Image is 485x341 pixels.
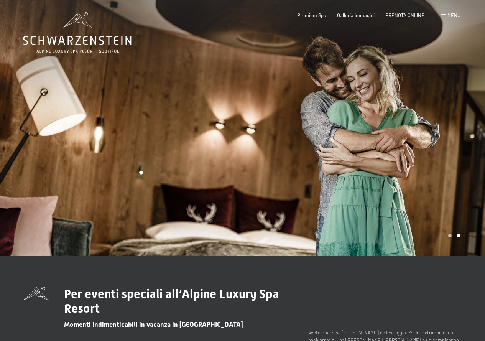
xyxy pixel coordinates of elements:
[457,234,460,237] div: Carousel Page 2 (Current Slide)
[447,12,460,18] span: Menu
[446,234,460,237] div: Carousel Pagination
[64,321,243,328] span: Momenti indimenticabili in vacanza in [GEOGRAPHIC_DATA]
[297,12,326,18] a: Premium Spa
[337,12,375,18] a: Galleria immagini
[448,234,452,237] div: Carousel Page 1
[64,287,279,316] span: Per eventi speciali all‘Alpine Luxury Spa Resort
[385,12,424,18] a: PRENOTA ONLINE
